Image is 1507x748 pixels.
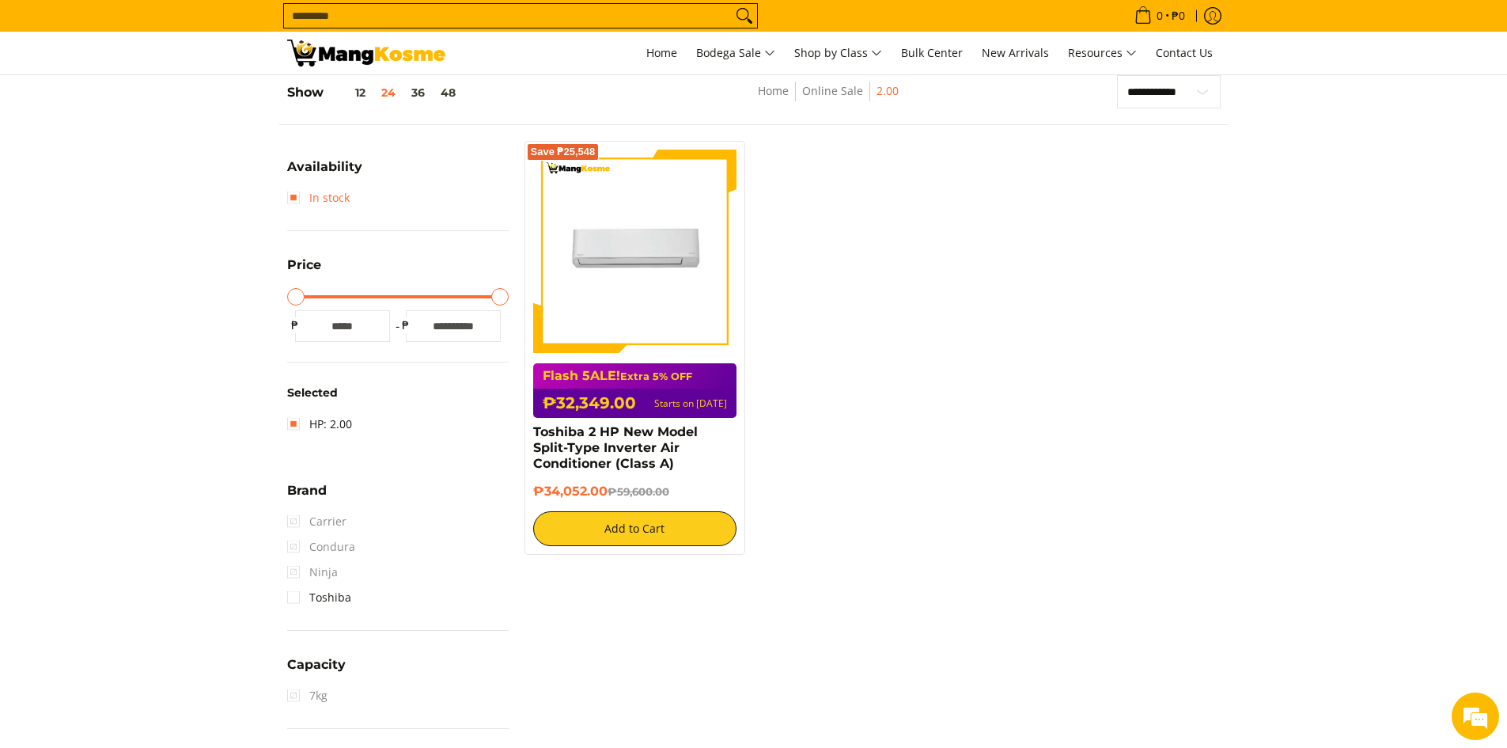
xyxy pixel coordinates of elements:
[287,40,445,66] img: BREAKING NEWS: Flash 5ale! August 15-17, 2025 l Mang Kosme
[287,161,362,173] span: Availability
[324,86,373,99] button: 12
[533,424,698,471] a: Toshiba 2 HP New Model Split-Type Inverter Air Conditioner (Class A)
[533,484,737,499] h6: ₱34,052.00
[287,185,350,211] a: In stock
[1156,45,1213,60] span: Contact Us
[287,509,346,534] span: Carrier
[638,32,685,74] a: Home
[877,82,899,101] span: 2.00
[82,89,266,109] div: Chat with us now
[403,86,433,99] button: 36
[373,86,403,99] button: 24
[287,659,346,671] span: Capacity
[802,83,863,98] a: Online Sale
[1060,32,1145,74] a: Resources
[651,82,1007,117] nav: Breadcrumbs
[531,147,596,157] span: Save ₱25,548
[646,45,677,60] span: Home
[758,83,789,98] a: Home
[901,45,963,60] span: Bulk Center
[608,485,669,498] del: ₱59,600.00
[398,317,414,333] span: ₱
[8,432,301,488] textarea: Type your message and hit 'Enter'
[688,32,783,74] a: Bodega Sale
[287,259,321,283] summary: Open
[1169,10,1187,21] span: ₱0
[287,484,327,509] summary: Open
[1154,10,1165,21] span: 0
[92,199,218,359] span: We're online!
[533,150,737,354] img: Toshiba 2 HP New Model Split-Type Inverter Air Conditioner (Class A)
[287,560,338,585] span: Ninja
[287,534,355,560] span: Condura
[287,85,464,101] h5: Show
[974,32,1057,74] a: New Arrivals
[287,317,303,333] span: ₱
[433,86,464,99] button: 48
[287,683,328,708] span: 7kg
[1130,7,1190,25] span: •
[287,386,509,401] h6: Selected
[794,44,882,63] span: Shop by Class
[461,32,1221,74] nav: Main Menu
[287,585,351,610] a: Toshiba
[982,45,1049,60] span: New Arrivals
[259,8,297,46] div: Minimize live chat window
[287,161,362,185] summary: Open
[893,32,971,74] a: Bulk Center
[786,32,890,74] a: Shop by Class
[287,484,327,497] span: Brand
[1148,32,1221,74] a: Contact Us
[533,511,737,546] button: Add to Cart
[1068,44,1137,63] span: Resources
[287,412,352,437] a: HP: 2.00
[696,44,775,63] span: Bodega Sale
[732,4,757,28] button: Search
[287,659,346,683] summary: Open
[287,259,321,271] span: Price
